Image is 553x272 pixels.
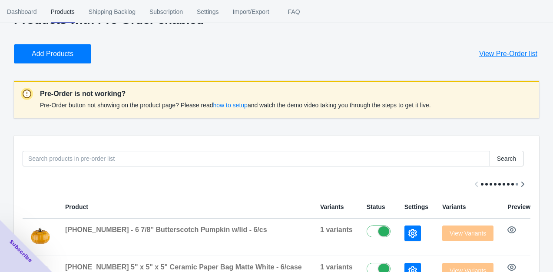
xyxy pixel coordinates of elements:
span: Variants [320,203,344,210]
span: [PHONE_NUMBER] 5" x 5" x 5" Ceramic Paper Bag Matte White - 6/case [65,263,302,271]
span: Shipping Backlog [89,0,136,23]
input: Search products in pre-order list [23,151,490,166]
span: Import/Export [233,0,269,23]
button: Search [490,151,523,166]
span: Settings [404,203,428,210]
span: Products [51,0,75,23]
span: View Pre-Order list [479,50,537,58]
span: Status [367,203,385,210]
span: Subscription [149,0,183,23]
span: Dashboard [7,0,37,23]
span: Pre-Order button not showing on the product page? Please read and watch the demo video taking you... [40,102,431,109]
span: Product [65,203,88,210]
span: 1 variants [320,226,353,233]
button: View Pre-Order list [469,44,548,63]
span: FAQ [283,0,305,23]
span: Add Products [32,50,73,58]
span: how to setup [213,102,247,109]
span: Search [497,155,516,162]
span: Settings [197,0,219,23]
span: Variants [442,203,466,210]
span: 1 variants [320,263,353,271]
span: Subscribe [8,238,34,264]
button: Scroll table right one column [515,176,530,192]
span: Preview [507,203,530,210]
span: [PHONE_NUMBER] - 6 7/8" Butterscotch Pumpkin w/lid - 6/cs [65,226,267,233]
button: Add Products [14,44,91,63]
p: Pre-Order is not working? [40,89,431,99]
